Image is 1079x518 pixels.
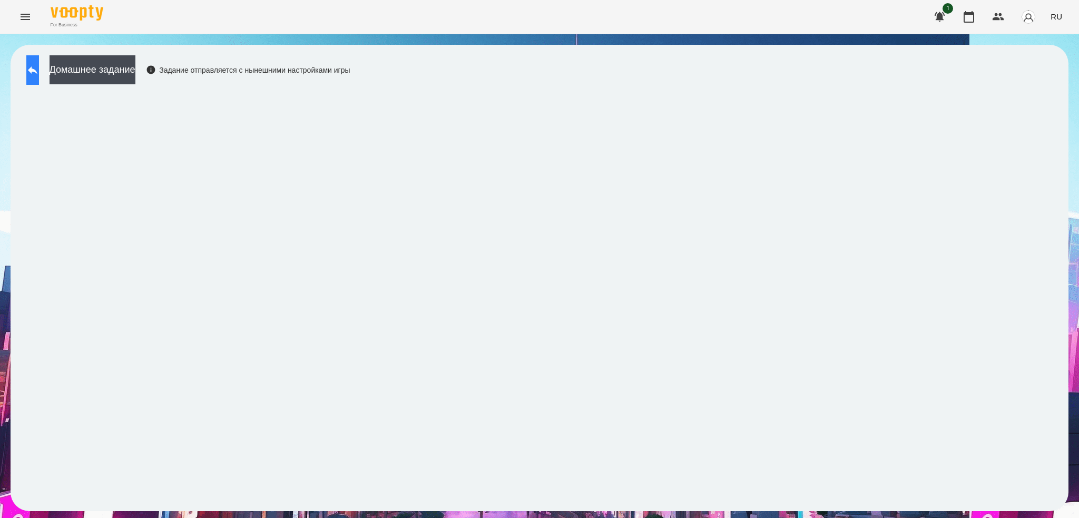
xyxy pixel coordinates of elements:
span: For Business [51,22,103,28]
button: Menu [13,4,38,30]
button: RU [1046,7,1066,26]
div: Задание отправляется с нынешними настройками игры [146,65,350,75]
img: Voopty Logo [51,5,103,21]
img: avatar_s.png [1021,9,1036,24]
span: RU [1051,11,1062,22]
span: 1 [943,3,953,14]
button: Домашнее задание [50,55,135,84]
